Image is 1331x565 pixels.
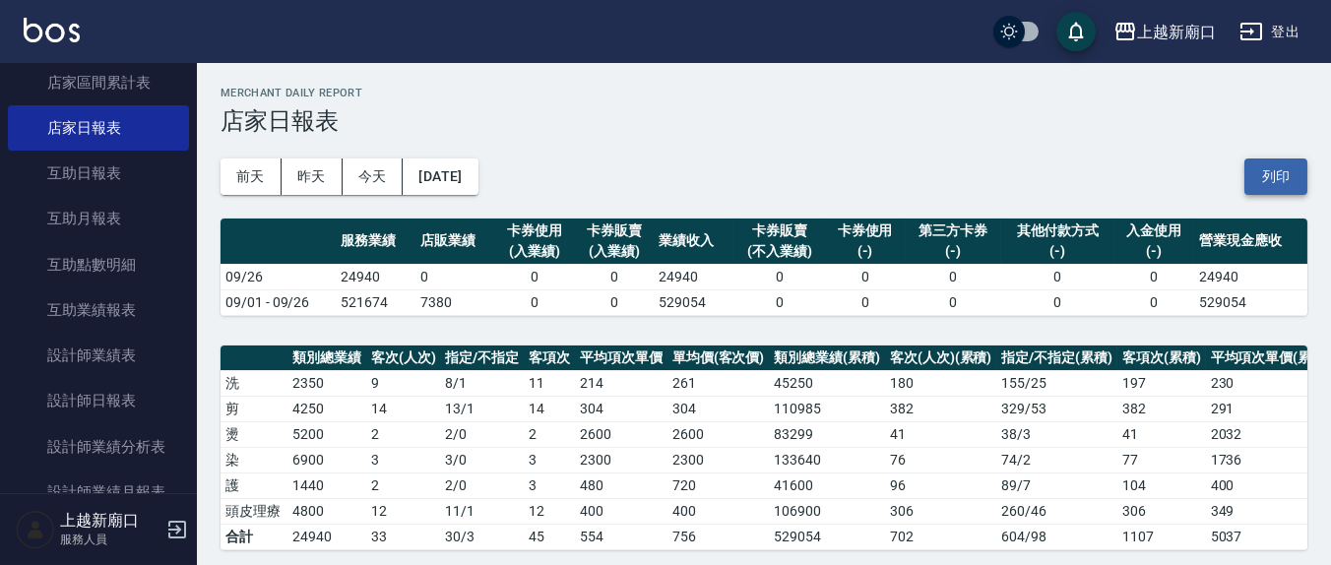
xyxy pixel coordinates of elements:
td: 2 [366,421,441,447]
td: 180 [885,370,997,396]
td: 33 [366,524,441,549]
td: 24940 [654,264,733,289]
td: 11 [524,370,575,396]
th: 平均項次單價 [575,345,667,371]
td: 38 / 3 [996,421,1117,447]
a: 設計師業績月報表 [8,470,189,515]
td: 604/98 [996,524,1117,549]
td: 護 [221,472,287,498]
td: 261 [667,370,770,396]
a: 設計師日報表 [8,378,189,423]
td: 0 [733,289,825,315]
td: 13 / 1 [440,396,524,421]
td: 2300 [575,447,667,472]
div: (-) [910,241,996,262]
td: 197 [1117,370,1206,396]
td: 529054 [654,289,733,315]
th: 類別總業績 [287,345,366,371]
th: 指定/不指定 [440,345,524,371]
button: 登出 [1232,14,1307,50]
td: 09/26 [221,264,336,289]
a: 互助業績報表 [8,287,189,333]
td: 0 [1114,264,1194,289]
td: 5200 [287,421,366,447]
td: 12 [524,498,575,524]
td: 12 [366,498,441,524]
td: 7380 [415,289,495,315]
td: 4800 [287,498,366,524]
td: 燙 [221,421,287,447]
td: 702 [885,524,997,549]
th: 客次(人次) [366,345,441,371]
div: 卡券使用 [500,220,570,241]
td: 83299 [769,421,885,447]
img: Person [16,510,55,549]
td: 2 [524,421,575,447]
td: 382 [1117,396,1206,421]
td: 96 [885,472,997,498]
td: 24940 [1194,264,1307,289]
td: 155 / 25 [996,370,1117,396]
td: 41 [1117,421,1206,447]
td: 110985 [769,396,885,421]
th: 客項次(累積) [1117,345,1206,371]
td: 3 [524,472,575,498]
td: 14 [366,396,441,421]
td: 0 [575,264,655,289]
td: 720 [667,472,770,498]
td: 304 [667,396,770,421]
td: 89 / 7 [996,472,1117,498]
button: 前天 [221,158,282,195]
div: (-) [1006,241,1109,262]
p: 服務人員 [60,531,160,548]
td: 洗 [221,370,287,396]
th: 單均價(客次價) [667,345,770,371]
td: 260 / 46 [996,498,1117,524]
td: 77 [1117,447,1206,472]
th: 客項次 [524,345,575,371]
td: 529054 [769,524,885,549]
td: 2600 [575,421,667,447]
div: (入業績) [580,241,650,262]
a: 互助日報表 [8,151,189,196]
td: 480 [575,472,667,498]
td: 45 [524,524,575,549]
th: 指定/不指定(累積) [996,345,1117,371]
td: 529054 [1194,289,1307,315]
td: 染 [221,447,287,472]
td: 0 [905,264,1001,289]
div: 入金使用 [1119,220,1189,241]
td: 0 [825,289,905,315]
td: 0 [825,264,905,289]
button: 今天 [343,158,404,195]
button: 上越新廟口 [1106,12,1224,52]
td: 329 / 53 [996,396,1117,421]
td: 76 [885,447,997,472]
a: 店家區間累計表 [8,60,189,105]
td: 400 [667,498,770,524]
th: 營業現金應收 [1194,219,1307,265]
div: 卡券使用 [830,220,900,241]
td: 24940 [336,264,415,289]
td: 2 / 0 [440,472,524,498]
a: 互助月報表 [8,196,189,241]
button: save [1056,12,1096,51]
a: 設計師業績分析表 [8,424,189,470]
td: 74 / 2 [996,447,1117,472]
td: 0 [495,289,575,315]
div: (-) [830,241,900,262]
td: 382 [885,396,997,421]
td: 24940 [287,524,366,549]
td: 14 [524,396,575,421]
td: 554 [575,524,667,549]
td: 0 [495,264,575,289]
td: 0 [415,264,495,289]
td: 0 [733,264,825,289]
div: (不入業績) [738,241,820,262]
td: 頭皮理療 [221,498,287,524]
td: 3 / 0 [440,447,524,472]
h3: 店家日報表 [221,107,1307,135]
td: 3 [366,447,441,472]
td: 2350 [287,370,366,396]
a: 互助點數明細 [8,242,189,287]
